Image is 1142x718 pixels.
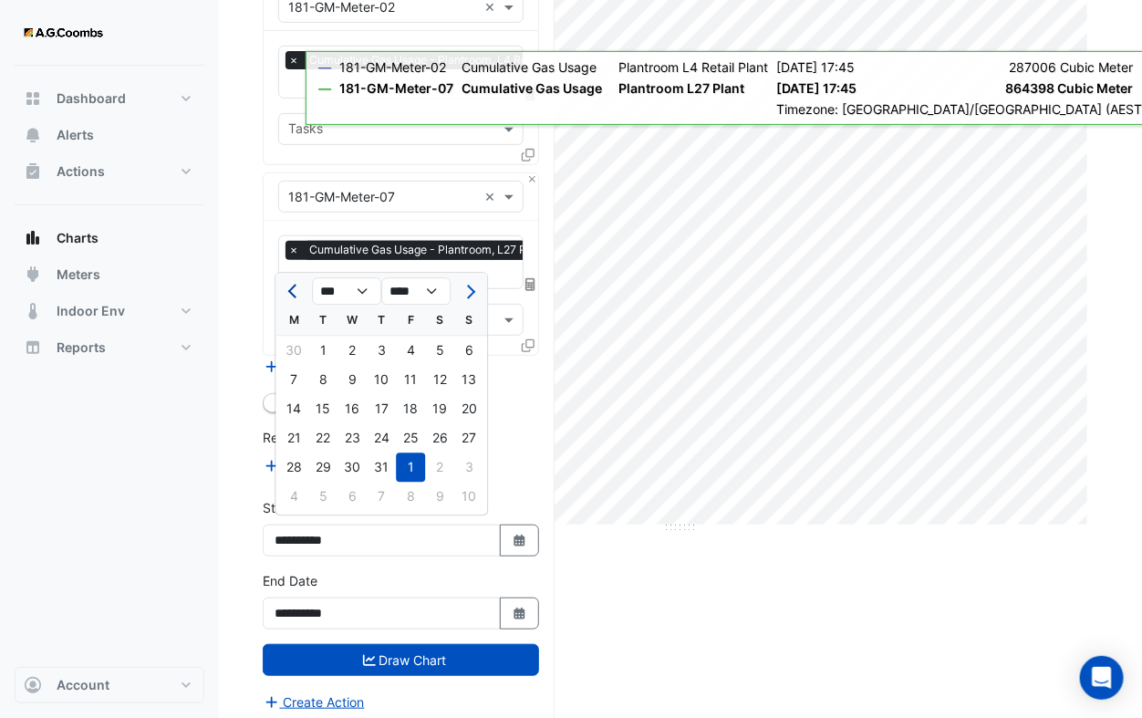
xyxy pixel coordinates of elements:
[512,606,528,621] fa-icon: Select Date
[425,336,454,365] div: Saturday, July 5, 2025
[279,394,308,423] div: 14
[263,455,399,476] button: Add Reference Line
[15,220,204,256] button: Charts
[454,423,483,453] div: 27
[337,306,367,335] div: W
[279,336,308,365] div: 30
[263,356,373,377] button: Add Equipment
[308,423,337,453] div: Tuesday, July 22, 2025
[337,453,367,482] div: Wednesday, July 30, 2025
[308,453,337,482] div: 29
[454,453,483,482] div: 3
[337,336,367,365] div: Wednesday, July 2, 2025
[425,482,454,511] div: 9
[305,241,550,259] span: Cumulative Gas Usage - Plantroom, L27 Plant
[279,394,308,423] div: Monday, July 14, 2025
[337,482,367,511] div: 6
[24,162,42,181] app-icon: Actions
[337,453,367,482] div: 30
[454,394,483,423] div: 20
[15,329,204,366] button: Reports
[57,302,125,320] span: Indoor Env
[57,126,94,144] span: Alerts
[425,306,454,335] div: S
[396,453,425,482] div: Friday, August 1, 2025
[283,276,305,306] button: Previous month
[308,482,337,511] div: 5
[425,453,454,482] div: Saturday, August 2, 2025
[279,482,308,511] div: Monday, August 4, 2025
[285,241,302,259] span: ×
[454,336,483,365] div: 6
[337,365,367,394] div: 9
[15,667,204,703] button: Account
[308,482,337,511] div: Tuesday, August 5, 2025
[305,51,576,69] span: Cumulative Gas Usage - Plantroom, L4 Retail Plant
[337,423,367,453] div: 23
[396,423,425,453] div: Friday, July 25, 2025
[396,394,425,423] div: Friday, July 18, 2025
[367,394,396,423] div: 17
[523,276,539,292] span: Choose Function
[425,423,454,453] div: 26
[285,51,302,69] span: ×
[454,336,483,365] div: Sunday, July 6, 2025
[279,453,308,482] div: Monday, July 28, 2025
[24,126,42,144] app-icon: Alerts
[454,394,483,423] div: Sunday, July 20, 2025
[308,306,337,335] div: T
[337,394,367,423] div: Wednesday, July 16, 2025
[454,306,483,335] div: S
[22,15,104,51] img: Company Logo
[396,482,425,511] div: Friday, August 8, 2025
[15,256,204,293] button: Meters
[396,306,425,335] div: F
[308,394,337,423] div: Tuesday, July 15, 2025
[279,482,308,511] div: 4
[367,482,396,511] div: Thursday, August 7, 2025
[263,644,539,676] button: Draw Chart
[484,187,500,206] span: Clear
[57,229,99,247] span: Charts
[24,89,42,108] app-icon: Dashboard
[367,453,396,482] div: Thursday, July 31, 2025
[396,336,425,365] div: Friday, July 4, 2025
[367,423,396,453] div: Thursday, July 24, 2025
[279,365,308,394] div: Monday, July 7, 2025
[337,336,367,365] div: 2
[279,423,308,453] div: 21
[425,365,454,394] div: 12
[396,453,425,482] div: 1
[263,428,358,447] label: Reference Lines
[425,482,454,511] div: Saturday, August 9, 2025
[337,394,367,423] div: 16
[454,482,483,511] div: Sunday, August 10, 2025
[308,394,337,423] div: 15
[312,278,381,306] select: Select month
[523,86,539,101] span: Choose Function
[425,453,454,482] div: 2
[396,423,425,453] div: 25
[454,365,483,394] div: Sunday, July 13, 2025
[15,153,204,190] button: Actions
[367,365,396,394] div: 10
[279,423,308,453] div: Monday, July 21, 2025
[285,119,323,142] div: Tasks
[367,336,396,365] div: Thursday, July 3, 2025
[396,365,425,394] div: 11
[57,338,106,357] span: Reports
[522,147,535,162] span: Clone Favourites and Tasks from this Equipment to other Equipment
[367,365,396,394] div: Thursday, July 10, 2025
[308,423,337,453] div: 22
[1080,656,1124,700] div: Open Intercom Messenger
[337,365,367,394] div: Wednesday, July 9, 2025
[381,278,451,306] select: Select year
[425,336,454,365] div: 5
[396,336,425,365] div: 4
[458,276,480,306] button: Next month
[279,365,308,394] div: 7
[454,482,483,511] div: 10
[263,571,317,590] label: End Date
[425,394,454,423] div: Saturday, July 19, 2025
[396,394,425,423] div: 18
